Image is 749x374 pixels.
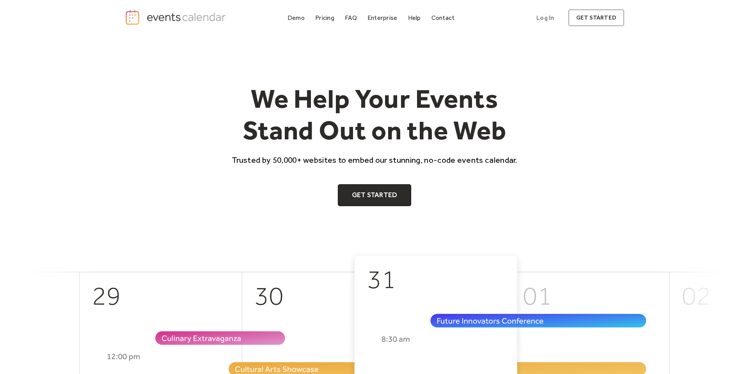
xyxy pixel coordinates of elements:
[315,16,334,20] div: Pricing
[345,16,357,20] div: FAQ
[225,83,524,146] h1: We Help Your Events Stand Out on the Web
[225,154,524,166] p: Trusted by 50,000+ websites to embed our stunning, no-code events calendar.
[431,16,455,20] div: Contact
[338,184,412,206] a: Get Started
[367,16,397,20] div: Enterprise
[408,16,421,20] div: Help
[342,12,360,23] a: FAQ
[364,12,400,23] a: Enterprise
[428,12,458,23] a: Contact
[405,12,424,23] a: Help
[568,9,624,26] a: get started
[288,16,305,20] div: Demo
[284,12,308,23] a: Demo
[312,12,337,23] a: Pricing
[125,9,228,25] a: home
[529,9,562,26] a: Log In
